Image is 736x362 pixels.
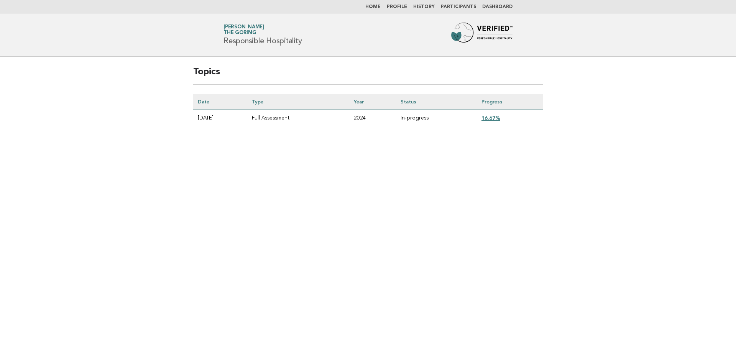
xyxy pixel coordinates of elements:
a: [PERSON_NAME]The Goring [223,25,264,35]
a: History [413,5,435,9]
th: Type [247,94,349,110]
img: Forbes Travel Guide [451,23,513,47]
th: Status [396,94,477,110]
th: Progress [477,94,543,110]
td: [DATE] [193,110,247,127]
span: The Goring [223,31,256,36]
th: Year [349,94,396,110]
a: Profile [387,5,407,9]
a: Home [365,5,381,9]
h1: Responsible Hospitality [223,25,302,45]
td: In-progress [396,110,477,127]
a: Participants [441,5,476,9]
th: Date [193,94,247,110]
td: Full Assessment [247,110,349,127]
a: 16.67% [481,115,500,121]
td: 2024 [349,110,396,127]
h2: Topics [193,66,543,85]
a: Dashboard [482,5,513,9]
